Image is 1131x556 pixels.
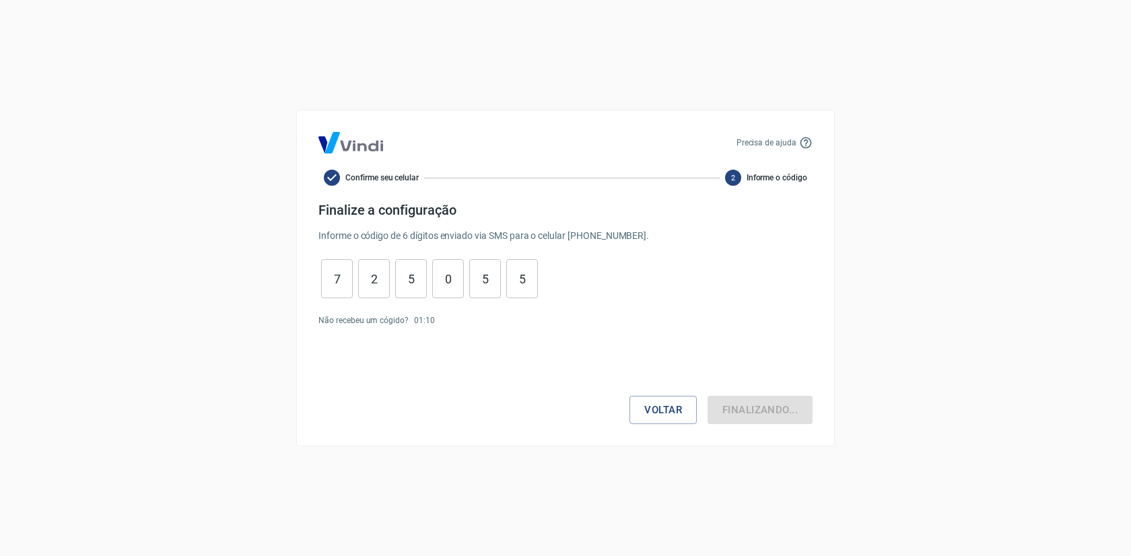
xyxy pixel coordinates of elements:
button: Voltar [629,396,697,424]
span: Informe o código [747,172,807,184]
h4: Finalize a configuração [318,202,813,218]
span: Confirme seu celular [345,172,419,184]
p: Precisa de ajuda [736,137,796,149]
p: 01 : 10 [414,314,435,326]
text: 2 [731,174,735,182]
p: Informe o código de 6 dígitos enviado via SMS para o celular [PHONE_NUMBER] . [318,229,813,243]
p: Não recebeu um cógido? [318,314,409,326]
img: Logo Vind [318,132,383,153]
